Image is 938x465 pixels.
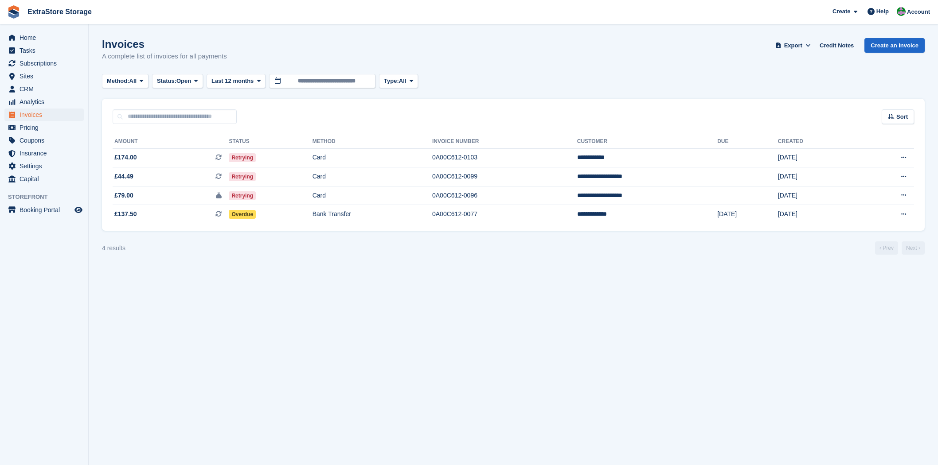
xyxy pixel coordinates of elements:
span: Subscriptions [20,57,73,70]
a: menu [4,173,84,185]
span: Account [907,8,930,16]
span: Capital [20,173,73,185]
td: [DATE] [778,167,856,186]
th: Customer [577,135,717,149]
td: [DATE] [778,148,856,167]
a: menu [4,108,84,121]
span: Retrying [229,172,256,181]
span: Retrying [229,153,256,162]
td: [DATE] [778,186,856,205]
a: menu [4,44,84,57]
a: Create an Invoice [864,38,925,53]
button: Last 12 months [207,74,266,89]
a: Credit Notes [816,38,857,53]
td: 0A00C612-0103 [432,148,577,167]
td: 0A00C612-0077 [432,205,577,224]
button: Status: Open [152,74,203,89]
th: Status [229,135,312,149]
span: Help [876,7,889,16]
a: menu [4,121,84,134]
a: Next [902,241,925,255]
td: 0A00C612-0096 [432,186,577,205]
a: menu [4,204,84,216]
span: Open [176,77,191,85]
span: Sort [896,112,908,121]
button: Method: All [102,74,149,89]
p: A complete list of invoices for all payments [102,51,227,62]
a: menu [4,160,84,172]
span: Status: [157,77,176,85]
span: £79.00 [114,191,133,200]
span: Sites [20,70,73,82]
span: Last 12 months [211,77,254,85]
span: £44.49 [114,172,133,181]
span: Tasks [20,44,73,57]
a: Preview store [73,205,84,215]
span: All [129,77,137,85]
a: ExtraStore Storage [24,4,95,19]
span: Insurance [20,147,73,159]
h1: Invoices [102,38,227,50]
span: £137.50 [114,209,137,219]
a: menu [4,57,84,70]
td: Bank Transfer [313,205,432,224]
span: Retrying [229,191,256,200]
span: Storefront [8,193,88,201]
a: menu [4,31,84,44]
span: £174.00 [114,153,137,162]
a: Previous [875,241,898,255]
span: Overdue [229,210,256,219]
span: Coupons [20,134,73,147]
th: Invoice Number [432,135,577,149]
img: stora-icon-8386f47178a22dfd0bd8f6a31ec36ba5ce8667c1dd55bd0f319d3a0aa187defe.svg [7,5,20,19]
td: 0A00C612-0099 [432,167,577,186]
th: Method [313,135,432,149]
td: Card [313,186,432,205]
button: Type: All [379,74,418,89]
img: Grant Daniel [897,7,906,16]
span: Home [20,31,73,44]
th: Amount [113,135,229,149]
span: CRM [20,83,73,95]
span: Create [832,7,850,16]
a: menu [4,96,84,108]
td: Card [313,167,432,186]
nav: Page [873,241,926,255]
span: Settings [20,160,73,172]
span: Analytics [20,96,73,108]
span: Booking Portal [20,204,73,216]
span: Invoices [20,108,73,121]
span: Type: [384,77,399,85]
th: Created [778,135,856,149]
th: Due [717,135,778,149]
div: 4 results [102,244,125,253]
a: menu [4,70,84,82]
td: [DATE] [778,205,856,224]
span: Method: [107,77,129,85]
span: Export [784,41,802,50]
button: Export [774,38,813,53]
td: Card [313,148,432,167]
td: [DATE] [717,205,778,224]
a: menu [4,147,84,159]
a: menu [4,134,84,147]
span: Pricing [20,121,73,134]
a: menu [4,83,84,95]
span: All [399,77,406,85]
